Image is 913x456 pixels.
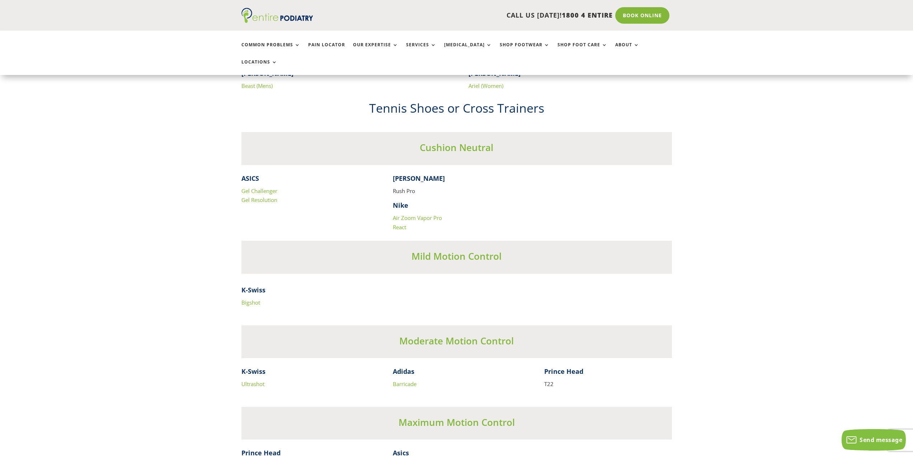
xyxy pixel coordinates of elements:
[842,429,906,451] button: Send message
[500,42,550,58] a: Shop Footwear
[393,214,442,221] a: Air Zoom Vapor Pro
[241,286,672,298] h4: K-Swiss
[241,299,260,306] a: Bigshot
[557,42,607,58] a: Shop Foot Care
[341,11,613,20] p: CALL US [DATE]!
[241,8,313,23] img: logo (1)
[241,100,672,121] h2: Tennis Shoes or Cross Trainers
[444,42,492,58] a: [MEDICAL_DATA]
[393,224,406,231] a: React
[393,380,417,387] a: Barricade
[241,250,672,266] h3: Mild Motion Control
[393,201,408,210] strong: Nike
[544,367,583,376] strong: Prince Head
[393,187,521,201] p: Rush Pro
[393,174,445,183] strong: [PERSON_NAME]
[241,416,672,432] h3: Maximum Motion Control
[241,174,259,183] strong: ASICS
[241,17,313,24] a: Entire Podiatry
[615,7,669,24] a: Book Online
[308,42,345,58] a: Pain Locator
[241,196,277,203] a: Gel Resolution
[562,11,613,19] span: 1800 4 ENTIRE
[406,42,436,58] a: Services
[241,367,369,380] h4: K-Swiss
[615,42,639,58] a: About
[241,82,273,89] a: Beast (Mens)
[241,69,445,81] h4: [PERSON_NAME]
[469,69,672,81] h4: [PERSON_NAME]
[860,436,902,444] span: Send message
[393,367,414,376] strong: Adidas
[241,42,300,58] a: Common Problems
[544,380,672,389] p: T22
[353,42,398,58] a: Our Expertise
[241,380,264,387] a: Ultrashot
[241,141,672,158] h3: Cushion Neutral
[241,334,672,351] h3: Moderate Motion Control
[241,187,277,194] a: Gel Challenger
[469,82,503,89] a: Ariel (Women)
[241,60,277,75] a: Locations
